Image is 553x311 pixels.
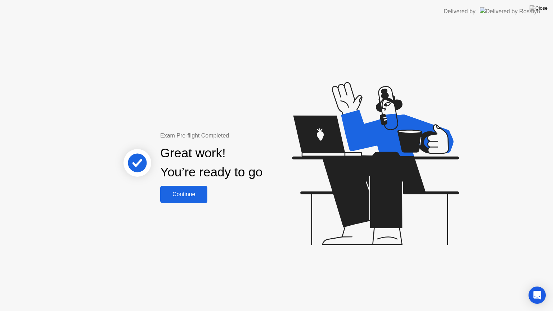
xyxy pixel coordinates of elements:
[162,191,205,198] div: Continue
[160,186,207,203] button: Continue
[530,5,548,11] img: Close
[444,7,476,16] div: Delivered by
[160,144,262,182] div: Great work! You’re ready to go
[480,7,540,15] img: Delivered by Rosalyn
[529,287,546,304] div: Open Intercom Messenger
[160,131,309,140] div: Exam Pre-flight Completed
